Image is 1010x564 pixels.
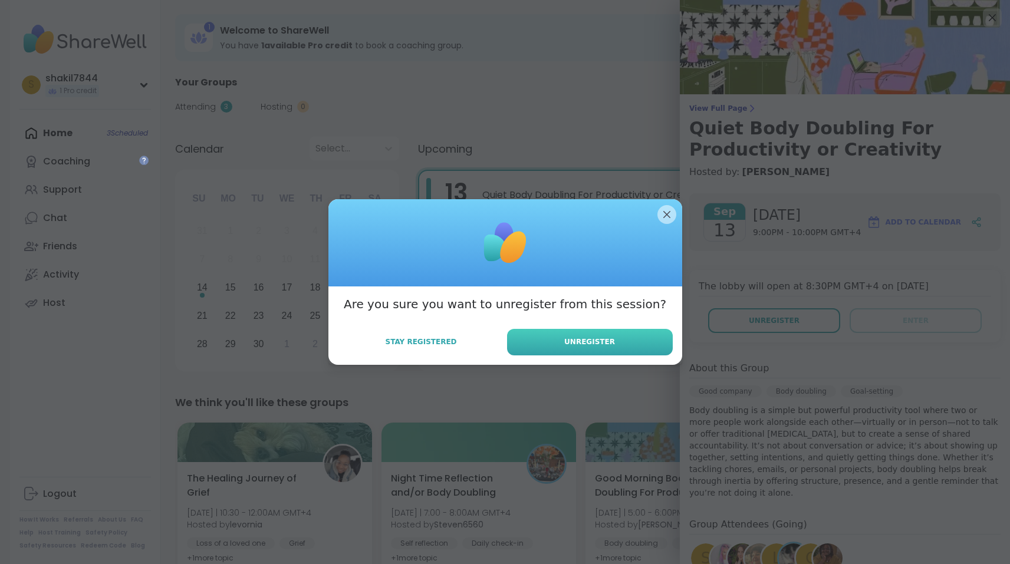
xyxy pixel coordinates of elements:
[476,213,535,272] img: ShareWell Logomark
[338,329,505,354] button: Stay Registered
[385,337,456,347] span: Stay Registered
[344,296,666,312] h3: Are you sure you want to unregister from this session?
[564,337,615,347] span: Unregister
[507,329,673,355] button: Unregister
[139,156,149,165] iframe: Spotlight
